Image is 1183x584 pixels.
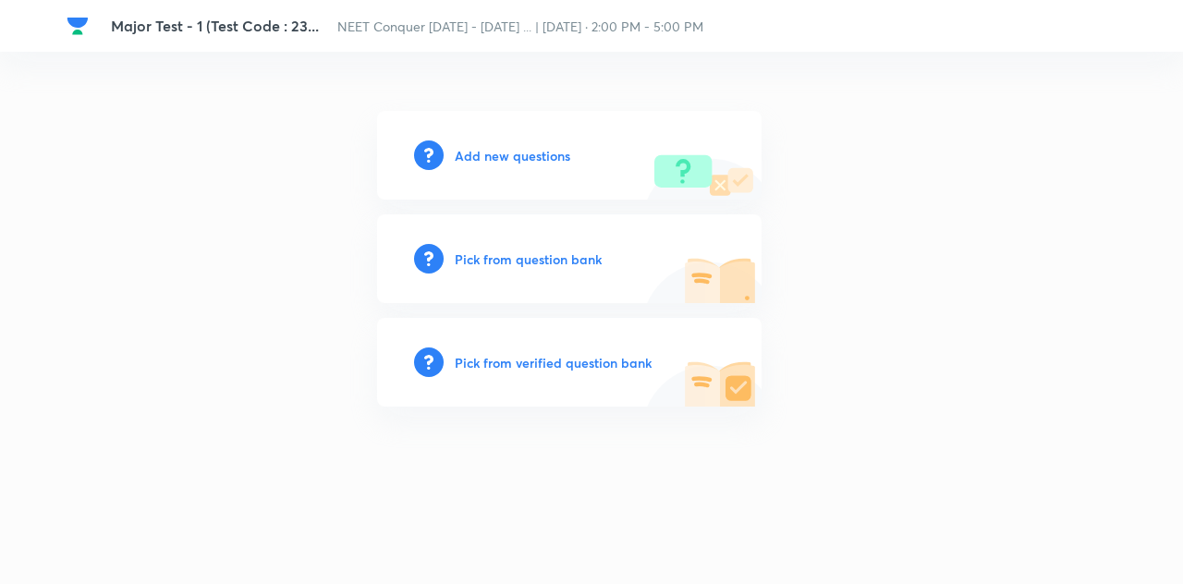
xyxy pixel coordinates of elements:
span: NEET Conquer [DATE] - [DATE] ... | [DATE] · 2:00 PM - 5:00 PM [337,18,703,35]
h6: Add new questions [455,146,570,165]
h6: Pick from question bank [455,249,602,269]
span: Major Test - 1 (Test Code : 23... [111,16,319,35]
a: Company Logo [67,15,96,37]
h6: Pick from verified question bank [455,353,652,372]
img: Company Logo [67,15,89,37]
